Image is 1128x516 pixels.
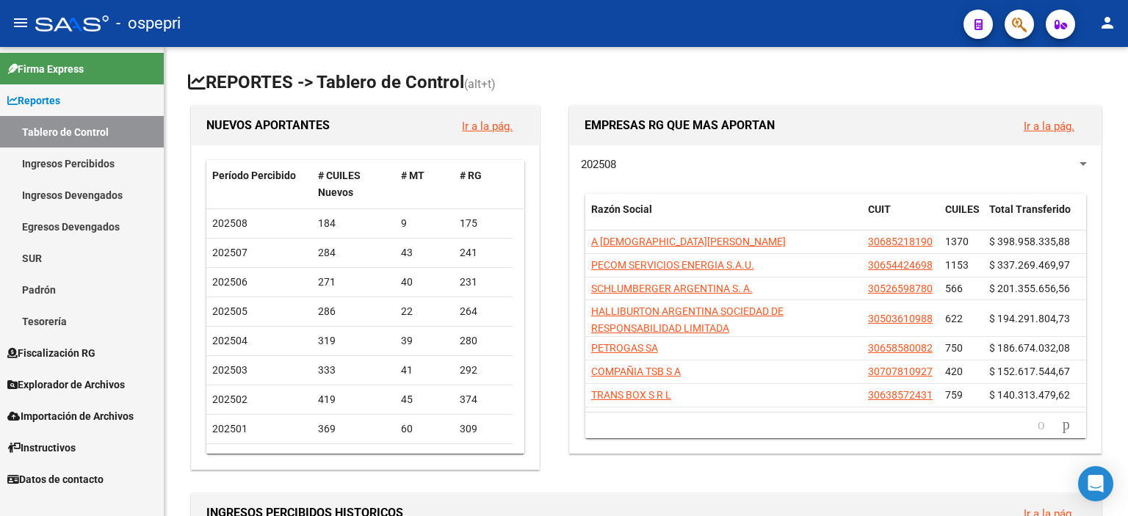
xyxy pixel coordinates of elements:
span: 202502 [212,393,247,405]
datatable-header-cell: Total Transferido [983,194,1086,242]
datatable-header-cell: # CUILES Nuevos [312,160,396,208]
span: Instructivos [7,440,76,456]
div: 39 [401,333,448,349]
span: $ 201.355.656,56 [989,283,1070,294]
span: 202508 [581,158,616,171]
div: 319 [318,333,390,349]
div: 208 [401,450,448,467]
div: 284 [318,244,390,261]
a: Ir a la pág. [462,120,513,133]
button: Ir a la pág. [1012,112,1086,139]
div: 292 [460,362,507,379]
datatable-header-cell: CUILES [939,194,983,242]
span: Total Transferido [989,203,1071,215]
div: 333 [318,362,390,379]
span: 30658580082 [868,342,933,354]
span: SCHLUMBERGER ARGENTINA S. A. [591,283,753,294]
span: EMPRESAS RG QUE MAS APORTAN [585,118,775,132]
span: # RG [460,170,482,181]
div: 320 [460,450,507,467]
div: 271 [318,274,390,291]
div: 286 [318,303,390,320]
span: 759 [945,389,963,401]
span: 420 [945,366,963,377]
span: 202503 [212,364,247,376]
div: 280 [460,333,507,349]
span: $ 194.291.804,73 [989,313,1070,324]
span: 202506 [212,276,247,288]
mat-icon: menu [12,14,29,32]
span: $ 152.617.544,67 [989,366,1070,377]
span: NUEVOS APORTANTES [206,118,330,132]
h1: REPORTES -> Tablero de Control [188,70,1104,96]
span: Explorador de Archivos [7,377,125,393]
div: 528 [318,450,390,467]
span: COMPAÑIA TSB S A [591,366,681,377]
span: 1153 [945,259,969,271]
span: PECOM SERVICIOS ENERGIA S.A.U. [591,259,754,271]
span: HALLIBURTON ARGENTINA SOCIEDAD DE RESPONSABILIDAD LIMITADA [591,305,784,334]
div: 374 [460,391,507,408]
span: 30526598780 [868,283,933,294]
span: # CUILES Nuevos [318,170,361,198]
span: $ 186.674.032,08 [989,342,1070,354]
div: 45 [401,391,448,408]
span: 30707810927 [868,366,933,377]
span: 1370 [945,236,969,247]
span: Datos de contacto [7,471,104,487]
span: 30685218190 [868,236,933,247]
span: 202505 [212,305,247,317]
span: Fiscalización RG [7,345,95,361]
div: 264 [460,303,507,320]
span: 202501 [212,423,247,435]
datatable-header-cell: # RG [454,160,513,208]
span: 566 [945,283,963,294]
a: go to next page [1056,417,1077,433]
span: 202508 [212,217,247,229]
div: 184 [318,215,390,232]
div: 175 [460,215,507,232]
span: Reportes [7,92,60,109]
a: Ir a la pág. [1024,120,1074,133]
span: 30638572431 [868,389,933,401]
datatable-header-cell: CUIT [862,194,939,242]
span: 622 [945,313,963,324]
span: Razón Social [591,203,652,215]
span: Firma Express [7,61,84,77]
div: 43 [401,244,448,261]
span: CUILES [945,203,980,215]
span: 30654424698 [868,259,933,271]
datatable-header-cell: # MT [395,160,454,208]
span: Período Percibido [212,170,296,181]
span: # MT [401,170,424,181]
span: 30503610988 [868,313,933,324]
div: 22 [401,303,448,320]
span: 202504 [212,335,247,346]
div: 9 [401,215,448,232]
button: Ir a la pág. [450,112,524,139]
div: 231 [460,274,507,291]
datatable-header-cell: Razón Social [585,194,862,242]
div: 40 [401,274,448,291]
div: Open Intercom Messenger [1078,466,1113,501]
span: $ 398.958.335,88 [989,236,1070,247]
span: 202507 [212,247,247,258]
div: 369 [318,421,390,437]
div: 60 [401,421,448,437]
a: go to previous page [1031,417,1052,433]
span: Importación de Archivos [7,408,134,424]
span: A [DEMOGRAPHIC_DATA][PERSON_NAME] [591,236,786,247]
span: $ 140.313.479,62 [989,389,1070,401]
div: 41 [401,362,448,379]
span: - ospepri [116,7,181,40]
span: CUIT [868,203,891,215]
span: $ 337.269.469,97 [989,259,1070,271]
mat-icon: person [1099,14,1116,32]
div: 241 [460,244,507,261]
div: 309 [460,421,507,437]
span: TRANS BOX S R L [591,389,671,401]
datatable-header-cell: Período Percibido [206,160,312,208]
div: 419 [318,391,390,408]
span: (alt+t) [464,77,496,91]
span: 750 [945,342,963,354]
